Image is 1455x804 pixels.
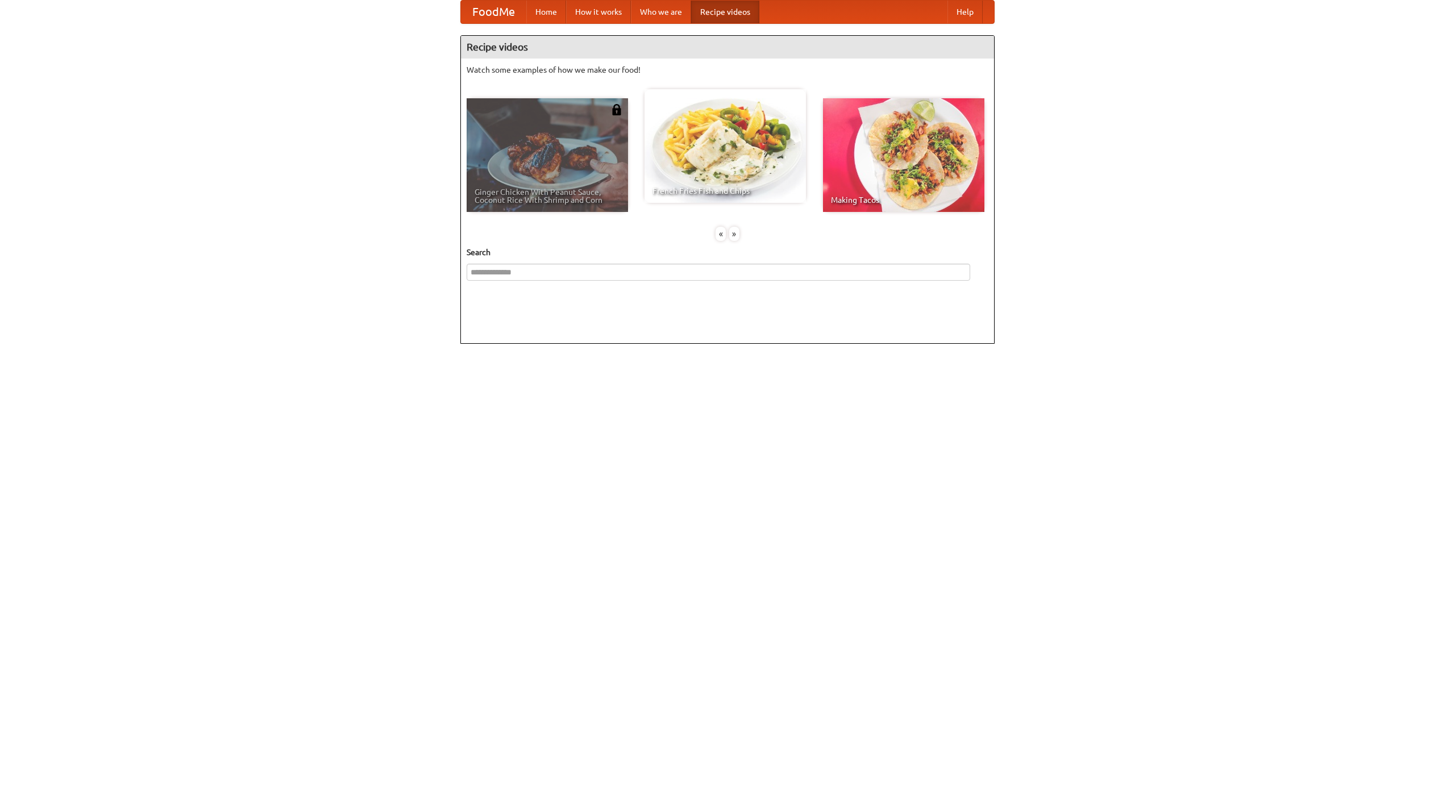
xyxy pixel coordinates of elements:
a: Who we are [631,1,691,23]
a: How it works [566,1,631,23]
a: French Fries Fish and Chips [645,89,806,203]
span: French Fries Fish and Chips [652,187,798,195]
div: « [716,227,726,241]
img: 483408.png [611,104,622,115]
a: FoodMe [461,1,526,23]
h5: Search [467,247,988,258]
h4: Recipe videos [461,36,994,59]
a: Recipe videos [691,1,759,23]
span: Making Tacos [831,196,976,204]
p: Watch some examples of how we make our food! [467,64,988,76]
div: » [729,227,739,241]
a: Making Tacos [823,98,984,212]
a: Help [947,1,983,23]
a: Home [526,1,566,23]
